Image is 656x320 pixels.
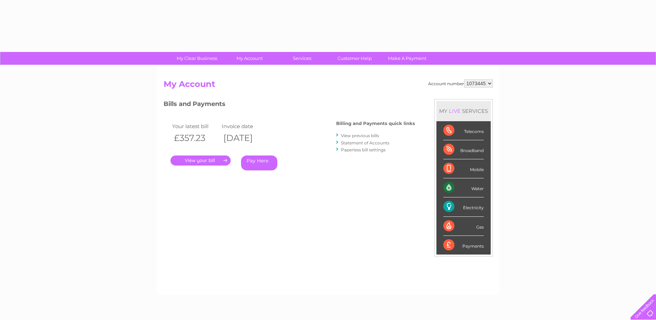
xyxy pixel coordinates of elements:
[443,159,484,178] div: Mobile
[443,121,484,140] div: Telecoms
[443,236,484,255] div: Payments
[220,122,270,131] td: Invoice date
[336,121,415,126] h4: Billing and Payments quick links
[443,197,484,216] div: Electricity
[274,52,331,65] a: Services
[326,52,383,65] a: Customer Help
[170,122,220,131] td: Your latest bill
[443,140,484,159] div: Broadband
[168,52,225,65] a: My Clear Business
[241,155,277,170] a: Pay Here
[170,155,231,166] a: .
[220,131,270,145] th: [DATE]
[341,147,386,152] a: Paperless bill settings
[164,79,493,92] h2: My Account
[443,217,484,236] div: Gas
[170,131,220,145] th: £357.23
[428,79,493,88] div: Account number
[164,99,415,111] h3: Bills and Payments
[221,52,278,65] a: My Account
[379,52,436,65] a: Make A Payment
[341,133,379,138] a: View previous bills
[447,108,462,114] div: LIVE
[436,101,491,121] div: MY SERVICES
[443,178,484,197] div: Water
[341,140,389,145] a: Statement of Accounts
